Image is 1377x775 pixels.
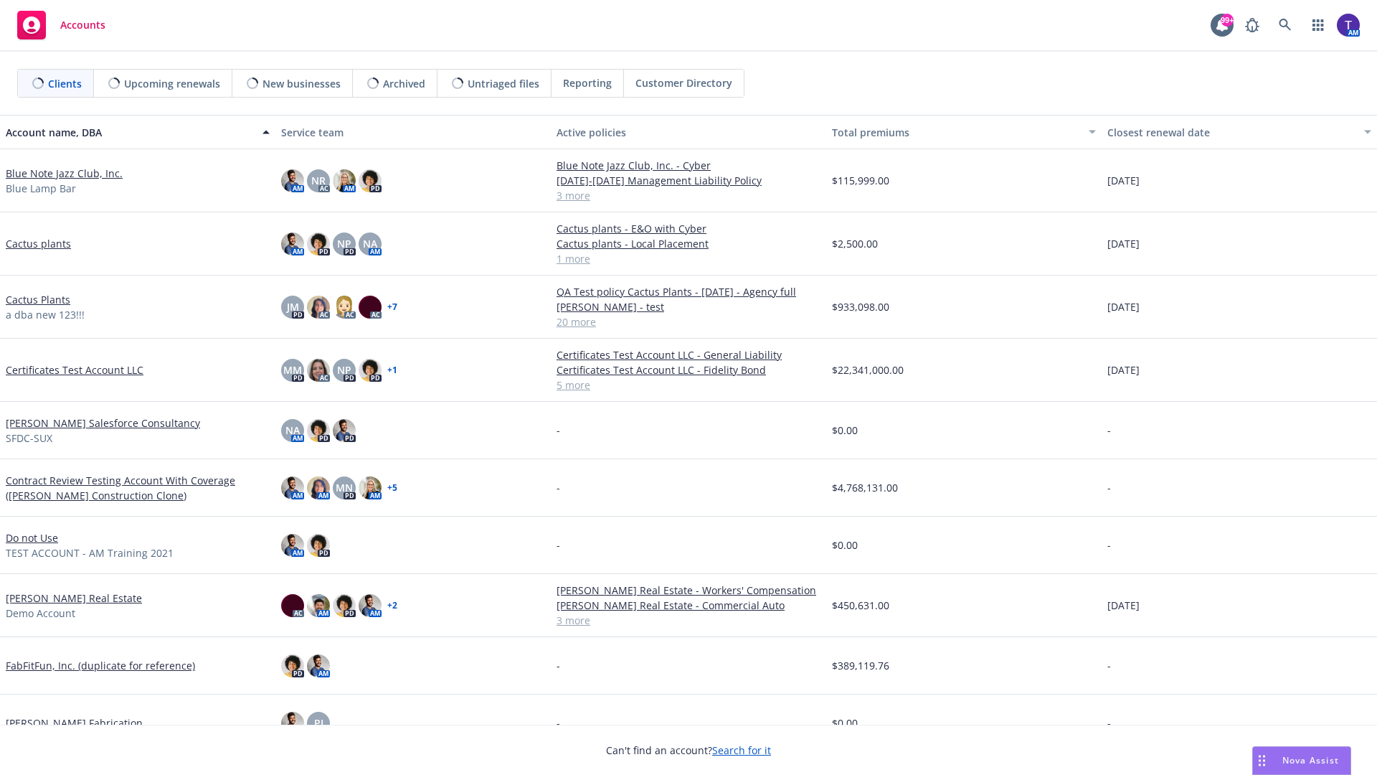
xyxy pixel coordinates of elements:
[635,75,732,90] span: Customer Directory
[557,173,820,188] a: [DATE]-[DATE] Management Liability Policy
[1304,11,1333,39] a: Switch app
[6,606,75,621] span: Demo Account
[336,480,353,495] span: MN
[363,236,377,251] span: NA
[281,654,304,677] img: photo
[1107,173,1140,188] span: [DATE]
[1107,598,1140,613] span: [DATE]
[1107,423,1111,438] span: -
[285,423,300,438] span: NA
[359,594,382,617] img: photo
[283,362,302,377] span: MM
[281,712,304,735] img: photo
[832,173,889,188] span: $115,999.00
[1107,299,1140,314] span: [DATE]
[1107,537,1111,553] span: -
[551,115,826,149] button: Active policies
[387,366,397,375] a: + 1
[557,362,820,377] a: Certificates Test Account LLC - Fidelity Bond
[557,347,820,362] a: Certificates Test Account LLC - General Liability
[832,423,858,438] span: $0.00
[314,715,323,731] span: PJ
[557,583,820,598] a: [PERSON_NAME] Real Estate - Workers' Compensation
[333,594,356,617] img: photo
[387,303,397,311] a: + 7
[1107,715,1111,731] span: -
[307,654,330,677] img: photo
[832,299,889,314] span: $933,098.00
[1252,746,1351,775] button: Nova Assist
[275,115,551,149] button: Service team
[832,658,889,673] span: $389,119.76
[287,299,299,314] span: JM
[557,658,560,673] span: -
[333,419,356,442] img: photo
[124,76,220,91] span: Upcoming renewals
[832,125,1080,140] div: Total premiums
[307,232,330,255] img: photo
[6,415,200,431] a: [PERSON_NAME] Salesforce Consultancy
[6,715,143,731] a: [PERSON_NAME] Fabrication
[1107,658,1111,673] span: -
[563,75,612,90] span: Reporting
[606,743,771,758] span: Can't find an account?
[1102,115,1377,149] button: Closest renewal date
[359,169,382,192] img: photo
[383,76,425,91] span: Archived
[6,292,70,307] a: Cactus Plants
[307,476,330,499] img: photo
[832,236,878,251] span: $2,500.00
[557,251,820,266] a: 1 more
[557,377,820,393] a: 5 more
[6,307,85,322] span: a dba new 123!!!
[333,296,356,319] img: photo
[6,591,142,606] a: [PERSON_NAME] Real Estate
[1107,362,1140,377] span: [DATE]
[1238,11,1267,39] a: Report a Bug
[281,232,304,255] img: photo
[11,5,111,45] a: Accounts
[1282,754,1339,766] span: Nova Assist
[48,76,82,91] span: Clients
[6,181,76,196] span: Blue Lamp Bar
[712,743,771,757] a: Search for it
[311,173,326,188] span: NR
[1253,747,1271,774] div: Drag to move
[557,236,820,251] a: Cactus plants - Local Placement
[307,359,330,382] img: photo
[1271,11,1300,39] a: Search
[307,419,330,442] img: photo
[557,613,820,628] a: 3 more
[557,480,560,495] span: -
[262,76,341,91] span: New businesses
[6,545,174,560] span: TEST ACCOUNT - AM Training 2021
[281,594,304,617] img: photo
[557,188,820,203] a: 3 more
[281,125,545,140] div: Service team
[832,715,858,731] span: $0.00
[826,115,1102,149] button: Total premiums
[557,284,820,299] a: QA Test policy Cactus Plants - [DATE] - Agency full
[557,715,560,731] span: -
[557,299,820,314] a: [PERSON_NAME] - test
[1221,14,1234,27] div: 99+
[1107,236,1140,251] span: [DATE]
[281,534,304,557] img: photo
[557,158,820,173] a: Blue Note Jazz Club, Inc. - Cyber
[6,658,195,673] a: FabFitFun, Inc. (duplicate for reference)
[307,594,330,617] img: photo
[6,236,71,251] a: Cactus plants
[557,125,820,140] div: Active policies
[60,19,105,31] span: Accounts
[557,537,560,553] span: -
[337,362,351,377] span: NP
[387,601,397,610] a: + 2
[6,362,143,377] a: Certificates Test Account LLC
[281,169,304,192] img: photo
[387,484,397,492] a: + 5
[281,476,304,499] img: photo
[557,598,820,613] a: [PERSON_NAME] Real Estate - Commercial Auto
